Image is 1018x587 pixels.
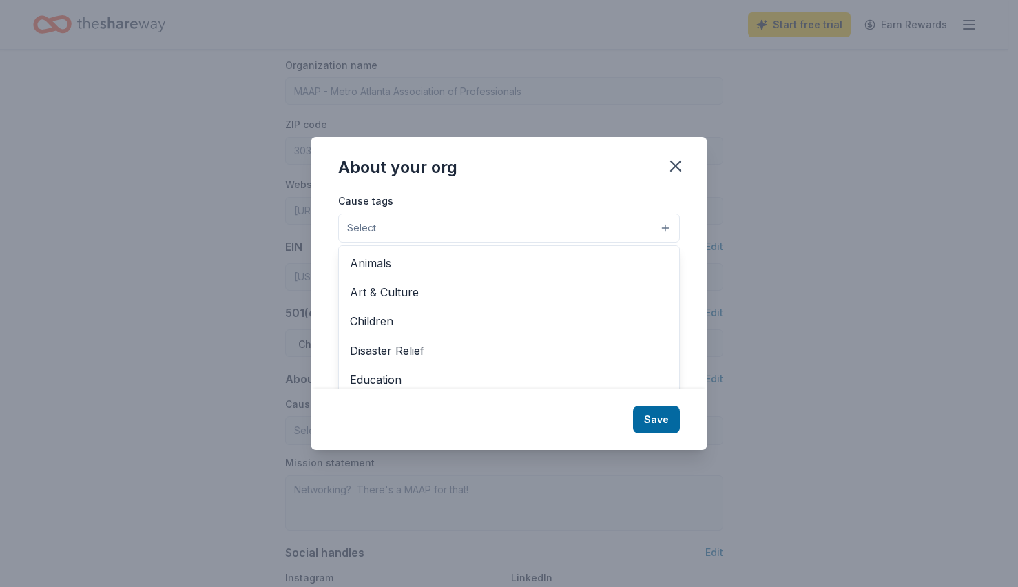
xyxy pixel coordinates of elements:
[338,214,680,243] button: Select
[347,220,376,236] span: Select
[350,342,668,360] span: Disaster Relief
[350,254,668,272] span: Animals
[338,245,680,411] div: Select
[350,283,668,301] span: Art & Culture
[350,312,668,330] span: Children
[350,371,668,389] span: Education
